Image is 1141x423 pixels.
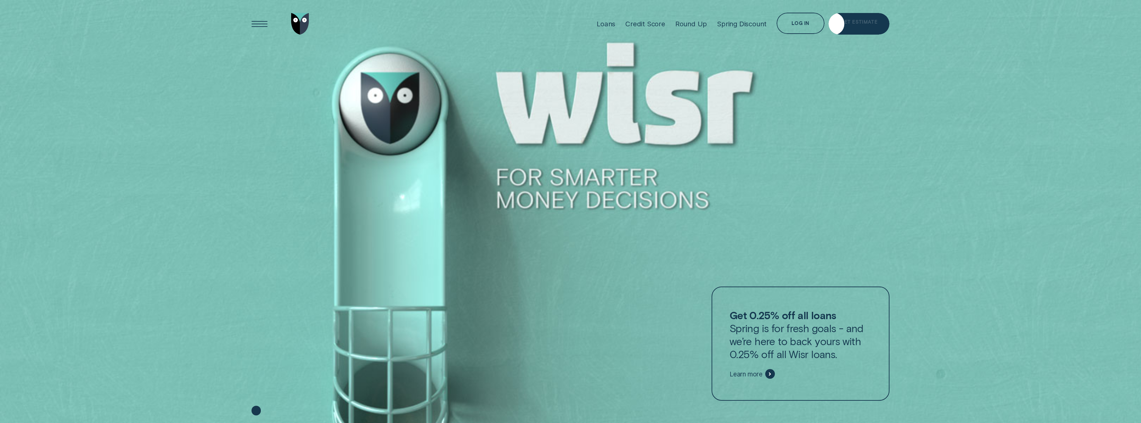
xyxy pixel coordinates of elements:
[597,20,615,28] div: Loans
[675,20,707,28] div: Round Up
[730,309,871,360] p: Spring is for fresh goals - and we’re here to back yours with 0.25% off all Wisr loans.
[625,20,665,28] div: Credit Score
[777,13,825,34] button: Log in
[730,370,763,378] span: Learn more
[717,20,767,28] div: Spring Discount
[249,13,271,35] button: Open Menu
[291,13,309,35] img: Wisr
[730,309,836,321] strong: Get 0.25% off all loans
[829,13,889,35] a: Get Estimate
[712,287,889,401] a: Get 0.25% off all loansSpring is for fresh goals - and we’re here to back yours with 0.25% off al...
